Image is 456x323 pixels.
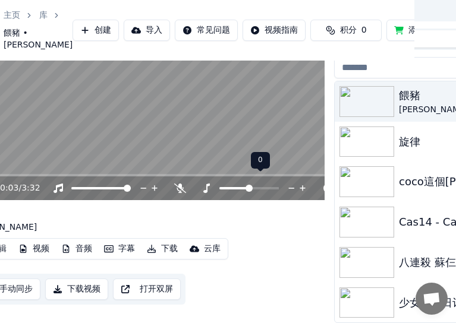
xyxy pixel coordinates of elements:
[124,20,170,41] button: 导入
[99,240,140,257] button: 字幕
[251,152,270,169] div: 0
[113,278,181,300] button: 打开双屏
[204,243,221,255] div: 云库
[386,20,449,41] button: 添加积分
[45,278,108,300] button: 下载视频
[14,240,54,257] button: 视频
[416,283,448,315] a: 打開聊天
[243,20,306,41] button: 视频指南
[361,24,367,36] span: 0
[4,27,73,51] span: 餵豬 • [PERSON_NAME]
[21,182,40,194] span: 3:32
[310,20,382,41] button: 积分0
[340,24,357,36] span: 积分
[142,240,183,257] button: 下载
[175,20,238,41] button: 常见问题
[4,9,20,21] a: 主页
[73,20,119,41] button: 创建
[39,9,48,21] a: 库
[4,9,73,51] nav: breadcrumb
[56,240,97,257] button: 音频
